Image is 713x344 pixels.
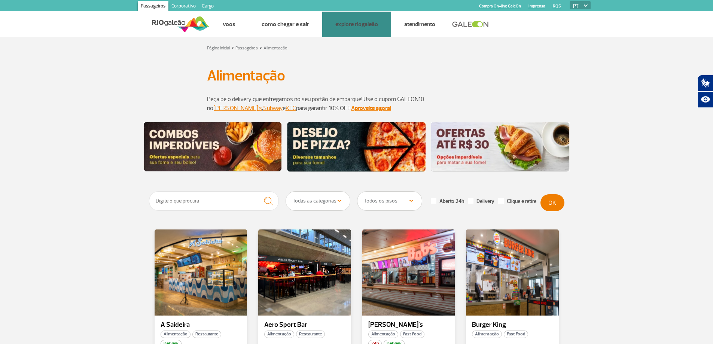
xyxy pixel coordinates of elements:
a: Corporativo [168,1,199,13]
input: Digite o que procura [149,191,279,211]
p: Peça pelo delivery que entregamos no seu portão de embarque! Use o cupom GALEON10 no , e para gar... [207,95,506,113]
p: A Saideira [161,321,241,329]
a: Imprensa [528,4,545,9]
a: Voos [223,21,235,28]
a: Subway [263,104,283,112]
a: Cargo [199,1,217,13]
a: Passageiros [235,45,258,51]
h1: Alimentação [207,69,506,82]
a: RQS [553,4,561,9]
a: Página inicial [207,45,230,51]
p: Burger King [472,321,553,329]
a: Alimentação [263,45,287,51]
a: Compra On-line GaleOn [479,4,521,9]
button: OK [540,194,564,211]
a: Como chegar e sair [262,21,309,28]
a: Passageiros [138,1,168,13]
span: Restaurante [296,331,325,338]
span: Alimentação [368,331,398,338]
p: [PERSON_NAME]'s [368,321,449,329]
a: > [231,43,234,52]
span: Alimentação [472,331,502,338]
a: Explore RIOgaleão [335,21,378,28]
a: Atendimento [404,21,435,28]
span: Fast Food [504,331,528,338]
a: [PERSON_NAME]'s [213,104,262,112]
p: Aero Sport Bar [264,321,345,329]
button: Abrir tradutor de língua de sinais. [697,75,713,91]
span: Restaurante [192,331,221,338]
div: Plugin de acessibilidade da Hand Talk. [697,75,713,108]
span: Alimentação [264,331,294,338]
a: Aproveite agora! [351,104,391,112]
label: Aberto 24h [431,198,464,205]
span: Alimentação [161,331,191,338]
span: Fast Food [400,331,424,338]
label: Delivery [468,198,494,205]
button: Abrir recursos assistivos. [697,91,713,108]
a: > [259,43,262,52]
a: KFC [286,104,296,112]
label: Clique e retire [498,198,536,205]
